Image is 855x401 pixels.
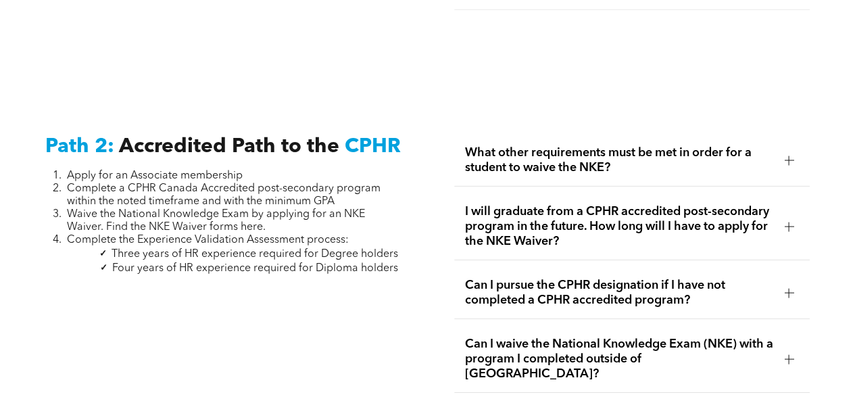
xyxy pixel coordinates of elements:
span: I will graduate from a CPHR accredited post-secondary program in the future. How long will I have... [465,204,774,249]
span: CPHR [345,137,401,157]
span: Complete the Experience Validation Assessment process: [67,235,349,245]
span: Path 2: [45,137,114,157]
span: Apply for an Associate membership [67,170,243,181]
span: Can I waive the National Knowledge Exam (NKE) with a program I completed outside of [GEOGRAPHIC_D... [465,337,774,381]
span: Accredited Path to the [119,137,339,157]
span: Complete a CPHR Canada Accredited post-secondary program within the noted timeframe and with the ... [67,183,381,207]
span: Four years of HR experience required for Diploma holders [112,263,398,274]
span: Waive the National Knowledge Exam by applying for an NKE Waiver. Find the NKE Waiver forms here. [67,209,365,233]
span: Can I pursue the CPHR designation if I have not completed a CPHR accredited program? [465,278,774,308]
span: What other requirements must be met in order for a student to waive the NKE? [465,145,774,175]
span: Three years of HR experience required for Degree holders [112,249,398,260]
